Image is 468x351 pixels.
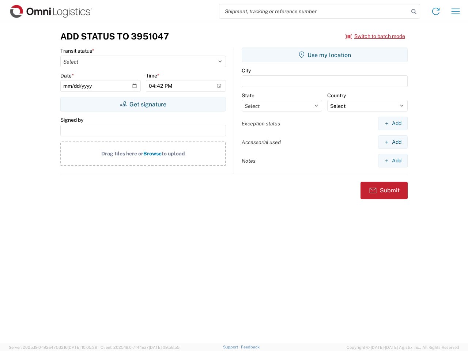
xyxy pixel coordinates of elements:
[101,345,180,350] span: Client: 2025.19.0-7f44ea7
[162,151,185,156] span: to upload
[60,31,169,42] h3: Add Status to 3951047
[146,72,159,79] label: Time
[378,135,408,149] button: Add
[242,120,280,127] label: Exception status
[242,158,256,164] label: Notes
[378,117,408,130] button: Add
[242,139,281,146] label: Accessorial used
[242,48,408,62] button: Use my location
[346,30,405,42] button: Switch to batch mode
[241,345,260,349] a: Feedback
[361,182,408,199] button: Submit
[60,72,74,79] label: Date
[101,151,143,156] span: Drag files here or
[327,92,346,99] label: Country
[143,151,162,156] span: Browse
[9,345,97,350] span: Server: 2025.19.0-192a4753216
[68,345,97,350] span: [DATE] 10:05:38
[347,344,459,351] span: Copyright © [DATE]-[DATE] Agistix Inc., All Rights Reserved
[223,345,241,349] a: Support
[378,154,408,167] button: Add
[242,67,251,74] label: City
[149,345,180,350] span: [DATE] 09:58:55
[60,117,83,123] label: Signed by
[219,4,409,18] input: Shipment, tracking or reference number
[242,92,254,99] label: State
[60,48,94,54] label: Transit status
[60,97,226,112] button: Get signature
